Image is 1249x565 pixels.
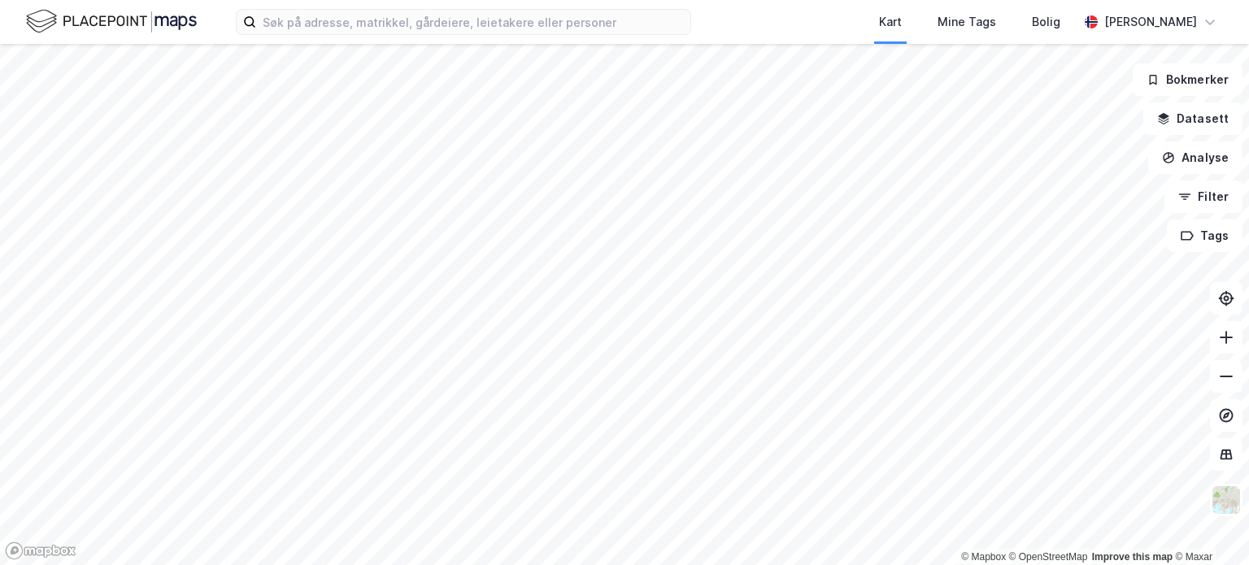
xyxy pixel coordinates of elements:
img: logo.f888ab2527a4732fd821a326f86c7f29.svg [26,7,197,36]
button: Analyse [1148,141,1242,174]
iframe: Chat Widget [1168,487,1249,565]
div: Bolig [1032,12,1060,32]
button: Bokmerker [1133,63,1242,96]
button: Filter [1164,180,1242,213]
a: Mapbox homepage [5,541,76,560]
div: [PERSON_NAME] [1104,12,1197,32]
input: Søk på adresse, matrikkel, gårdeiere, leietakere eller personer [256,10,690,34]
div: Kart [879,12,902,32]
button: Datasett [1143,102,1242,135]
a: Improve this map [1092,551,1173,563]
button: Tags [1167,219,1242,252]
div: Mine Tags [938,12,996,32]
img: Z [1211,485,1242,515]
a: OpenStreetMap [1009,551,1088,563]
a: Mapbox [961,551,1006,563]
